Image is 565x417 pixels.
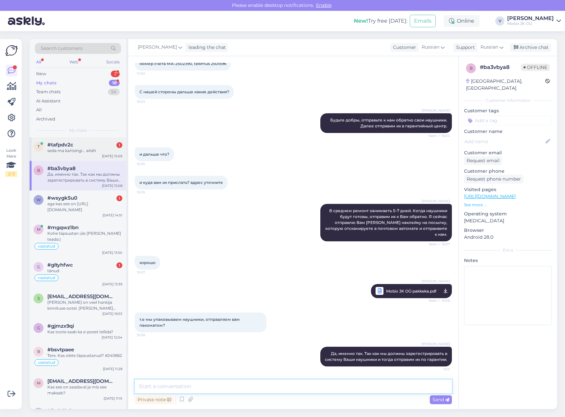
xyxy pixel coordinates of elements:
span: #gjmzx9qi [47,323,74,329]
span: хорошо [139,260,156,265]
p: Customer tags [464,107,552,114]
div: Да, именно так. Так как мы должны зарегестрировать в систему Ваши наушники и тогда отправим их по... [47,171,122,183]
span: marguskaar@hotmail.com [47,378,116,384]
span: Будьте добры, отправьте к нам обратно свои наушники. Далее отправим их в гарантийный центр. [330,118,448,128]
div: Archive chat [510,43,551,52]
p: Operating system [464,210,552,217]
input: Add a tag [464,116,552,125]
b: New! [354,18,368,24]
span: Mobix JK OÜ pakkeka.pdf [386,287,436,295]
span: т.е мы упаковываем наушники, отправляем вам пакоматом? [139,317,241,328]
span: Search customers [41,45,83,52]
a: [PERSON_NAME]Mobix JK OÜ [507,16,561,26]
span: s [37,296,40,301]
span: С нашей стороны дальше какие действия? [139,89,229,94]
div: 2 / 3 [5,171,17,177]
div: Look Here [5,147,17,177]
span: [PERSON_NAME] [422,108,450,113]
a: [PERSON_NAME]Mobix JK OÜ pakkeka.pdfSeen ✓ 15:08 [371,284,452,298]
div: Kas toote saab ka e-poest tellida? [47,329,122,335]
p: Customer email [464,149,552,156]
div: 1 [116,262,122,268]
span: g [37,264,40,269]
div: [GEOGRAPHIC_DATA], [GEOGRAPHIC_DATA] [466,78,545,92]
span: [PERSON_NAME] [422,199,450,204]
span: [PERSON_NAME] [422,279,450,284]
span: Enable [314,2,333,8]
div: [DATE] 13:39 [102,282,122,287]
div: [DATE] 15:08 [102,183,122,188]
span: Russian [422,44,439,51]
div: 18 [109,80,120,86]
div: Try free [DATE]: [354,17,407,25]
div: Mobix JK OÜ [507,21,554,26]
span: g [37,325,40,330]
div: Kas see on saadaval ja mis see maksab? [47,384,122,396]
div: Online [444,15,479,27]
span: b [470,66,473,71]
span: vastatud [38,361,55,364]
span: #frok9lv8 [47,408,72,414]
div: All [35,58,42,66]
span: #gltyhfwc [47,262,73,268]
span: 15:05 [137,190,161,195]
p: [MEDICAL_DATA] [464,217,552,224]
div: [PERSON_NAME] [507,16,554,21]
p: Visited pages [464,186,552,193]
input: Add name [464,138,544,145]
span: 15:08 [137,333,161,338]
div: Kohe täpsustan üle [PERSON_NAME] teada:) [47,230,122,242]
span: [PERSON_NAME] [422,341,450,346]
div: tänud [47,268,122,274]
span: 15:03 [137,99,161,104]
div: Team chats [36,89,61,95]
div: [DATE] 14:51 [103,213,122,218]
div: Web [68,58,80,66]
p: Browser [464,227,552,234]
div: My chats [36,80,57,86]
span: vastatud [38,244,55,248]
span: 15:07 [137,270,161,275]
p: Customer name [464,128,552,135]
span: b [37,349,40,354]
div: 1 [116,142,122,148]
div: AI Assistant [36,98,61,104]
span: vastatud [38,276,55,280]
button: Emails [410,15,436,27]
div: [DATE] 12:04 [102,335,122,340]
div: leading the chat [186,44,226,51]
span: и куда вам их прислать? адрес уточните [139,180,223,185]
span: Offline [521,64,550,71]
span: 15:05 [137,162,161,166]
span: #ba3vbya8 [47,165,76,171]
div: aga kas see on [URL][DOMAIN_NAME] [47,201,122,213]
img: Askly Logo [5,44,18,57]
span: b [37,168,40,173]
div: [DATE] 16:53 [102,311,122,316]
div: [DATE] 11:28 [103,366,122,371]
p: Customer phone [464,168,552,175]
div: All [36,107,42,113]
span: My chats [69,127,87,133]
span: #mgqwz1bn [47,225,79,230]
div: Tere. Kas olete täpsustanud? #240662 [47,353,122,359]
span: 14:54 [137,71,161,76]
div: Archived [36,116,55,122]
div: Extra [464,247,552,253]
span: #tafpdv2c [47,142,73,148]
div: [PERSON_NAME] on veel hankija kinnituse ootel. [PERSON_NAME] kinnituse siis selgub täpne tarne ku... [47,299,122,311]
div: Customer information [464,98,552,103]
span: #wsygk5u0 [47,195,77,201]
span: Seen ✓ 15:04 [425,133,450,138]
div: Private note [135,395,174,404]
div: 2 [111,71,120,77]
span: m [37,227,40,232]
span: [PERSON_NAME] [138,44,177,51]
div: 54 [108,89,120,95]
div: Customer [390,44,416,51]
div: [DATE] 15:09 [102,154,122,159]
p: Notes [464,257,552,264]
p: See more ... [464,202,552,208]
span: Seen ✓ 15:07 [425,242,450,247]
span: m [37,381,40,385]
